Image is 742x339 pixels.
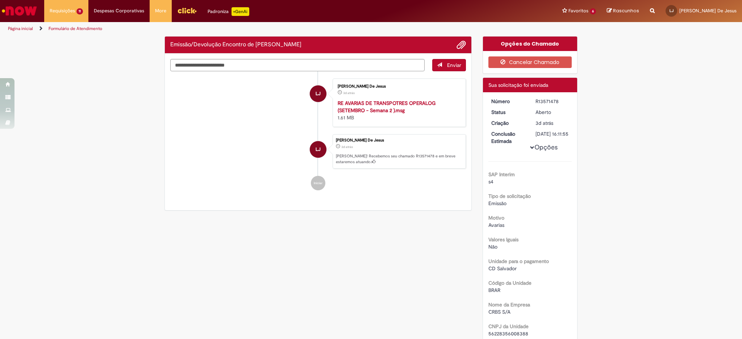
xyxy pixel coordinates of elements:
[488,222,504,228] span: Avarias
[488,323,529,330] b: CNPJ da Unidade
[607,8,639,14] a: Rascunhos
[670,8,674,13] span: LJ
[338,100,435,114] a: RE AVARIAS DE TRANSPOTRES OPERALOG (SETEMBRO - Semana 2 ).msg
[170,134,466,169] li: Lucas Dos Santos De Jesus
[170,42,301,48] h2: Emissão/Devolução Encontro de Contas Fornecedor Histórico de tíquete
[488,82,548,88] span: Sua solicitação foi enviada
[486,119,530,127] dt: Criação
[49,26,102,31] a: Formulário de Atendimento
[447,62,461,68] span: Enviar
[316,141,321,158] span: LJ
[488,265,517,272] span: CD Salvador
[535,98,569,105] div: R13571478
[8,26,33,31] a: Página inicial
[1,4,38,18] img: ServiceNow
[568,7,588,14] span: Favoritos
[310,141,326,158] div: Lucas Dos Santos De Jesus
[488,215,504,221] b: Motivo
[488,280,532,286] b: Código da Unidade
[488,56,572,68] button: Cancelar Chamado
[535,120,553,126] time: 26/09/2025 16:11:51
[76,8,83,14] span: 11
[535,120,553,126] span: 3d atrás
[338,84,458,89] div: [PERSON_NAME] De Jesus
[343,91,355,95] span: 3d atrás
[488,330,528,337] span: 56228356008388
[535,130,569,137] div: [DATE] 16:11:55
[232,7,249,16] p: +GenAi
[316,85,321,102] span: LJ
[535,109,569,116] div: Aberto
[336,138,462,143] div: [PERSON_NAME] De Jesus
[343,91,355,95] time: 26/09/2025 16:11:48
[488,178,493,185] span: s4
[177,5,197,16] img: click_logo_yellow_360x200.png
[170,71,466,198] ul: Histórico de tíquete
[679,8,737,14] span: [PERSON_NAME] De Jesus
[486,130,530,145] dt: Conclusão Estimada
[590,8,596,14] span: 6
[483,37,578,51] div: Opções do Chamado
[488,171,515,178] b: SAP Interim
[338,99,458,121] div: 1.61 MB
[5,22,489,35] ul: Trilhas de página
[488,193,531,199] b: Tipo de solicitação
[488,287,500,293] span: BRAR
[50,7,75,14] span: Requisições
[155,7,166,14] span: More
[208,7,249,16] div: Padroniza
[486,109,530,116] dt: Status
[488,200,507,207] span: Emissão
[488,301,530,308] b: Nome da Empresa
[488,243,497,250] span: Não
[432,59,466,71] button: Enviar
[613,7,639,14] span: Rascunhos
[488,258,549,264] b: Unidade para o pagamento
[488,309,510,315] span: CRBS S/A
[341,145,353,149] span: 3d atrás
[94,7,144,14] span: Despesas Corporativas
[341,145,353,149] time: 26/09/2025 16:11:51
[488,236,518,243] b: Valores Iguais
[535,119,569,127] div: 26/09/2025 16:11:51
[486,98,530,105] dt: Número
[170,59,425,71] textarea: Digite sua mensagem aqui...
[457,40,466,50] button: Adicionar anexos
[310,85,326,102] div: Lucas Dos Santos De Jesus
[336,153,462,165] p: [PERSON_NAME]! Recebemos seu chamado R13571478 e em breve estaremos atuando.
